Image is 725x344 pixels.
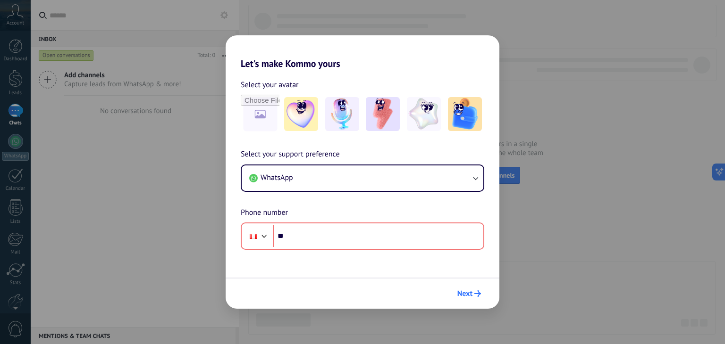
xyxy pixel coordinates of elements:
span: Phone number [241,207,288,219]
img: -5.jpeg [448,97,482,131]
span: Select your avatar [241,79,299,91]
img: -3.jpeg [366,97,400,131]
span: Select your support preference [241,148,340,161]
img: -4.jpeg [407,97,441,131]
img: -2.jpeg [325,97,359,131]
button: Next [453,286,485,302]
img: -1.jpeg [284,97,318,131]
span: WhatsApp [261,173,293,182]
span: Next [457,290,472,297]
div: Peru: + 51 [244,226,262,246]
h2: Let's make Kommo yours [226,35,499,69]
button: WhatsApp [242,165,483,191]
